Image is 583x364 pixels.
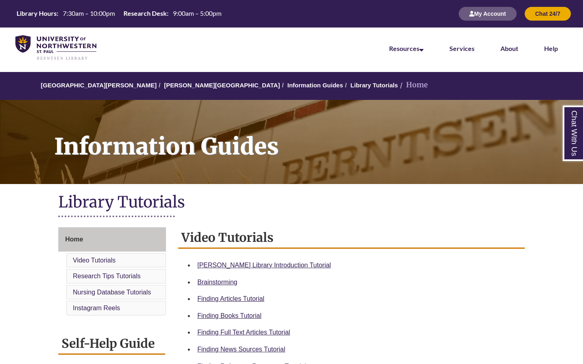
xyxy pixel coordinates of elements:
[389,44,423,52] a: Resources
[63,9,115,17] span: 7:30am – 10:00pm
[449,44,474,52] a: Services
[198,346,285,353] a: Finding News Sources Tutorial
[351,82,398,89] a: Library Tutorials
[198,329,290,336] a: Finding Full Text Articles Tutorial
[525,7,571,21] button: Chat 24/7
[73,257,116,264] a: Video Tutorials
[459,7,517,21] button: My Account
[65,236,83,243] span: Home
[41,82,157,89] a: [GEOGRAPHIC_DATA][PERSON_NAME]
[178,227,525,249] h2: Video Tutorials
[544,44,558,52] a: Help
[459,10,517,17] a: My Account
[45,100,583,174] h1: Information Guides
[287,82,343,89] a: Information Guides
[58,333,165,355] h2: Self-Help Guide
[500,44,518,52] a: About
[58,227,166,317] div: Guide Page Menu
[58,227,166,252] a: Home
[13,9,225,19] a: Hours Today
[15,35,96,61] img: UNWSP Library Logo
[198,295,264,302] a: Finding Articles Tutorial
[198,279,238,286] a: Brainstorming
[173,9,221,17] span: 9:00am – 5:00pm
[73,289,151,296] a: Nursing Database Tutorials
[525,10,571,17] a: Chat 24/7
[73,305,120,311] a: Instagram Reels
[73,273,140,279] a: Research Tips Tutorials
[198,312,262,319] a: Finding Books Tutorial
[13,9,60,18] th: Library Hours:
[398,79,428,91] li: Home
[164,82,280,89] a: [PERSON_NAME][GEOGRAPHIC_DATA]
[58,192,525,214] h1: Library Tutorials
[120,9,170,18] th: Research Desk:
[198,262,331,269] a: [PERSON_NAME] Library Introduction Tutorial
[13,9,225,18] table: Hours Today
